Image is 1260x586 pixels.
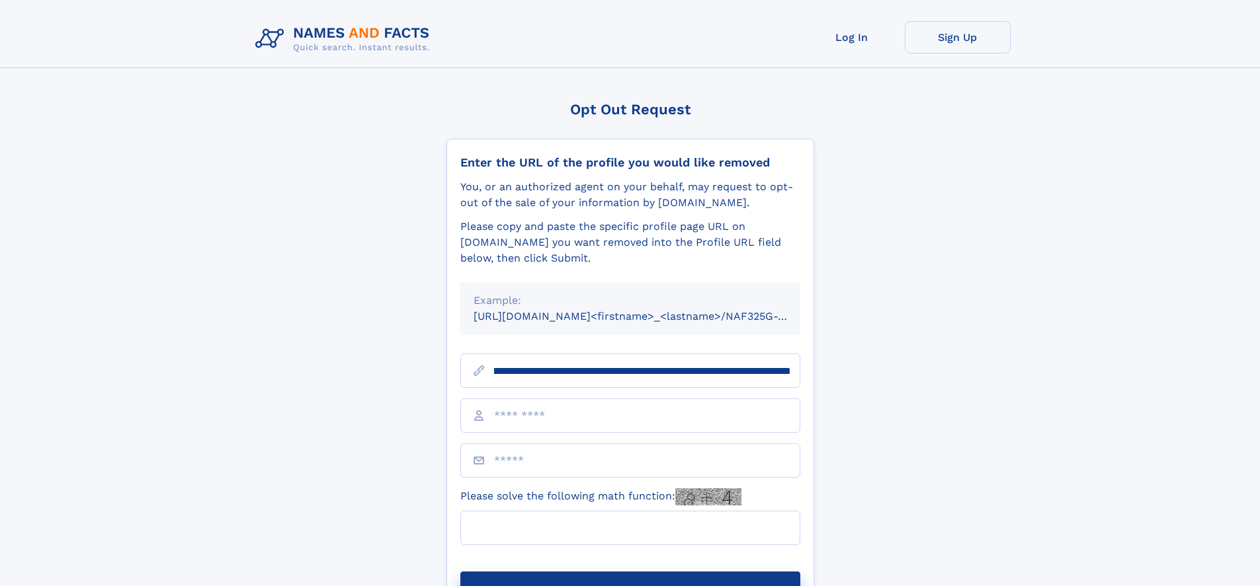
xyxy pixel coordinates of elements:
[460,179,800,211] div: You, or an authorized agent on your behalf, may request to opt-out of the sale of your informatio...
[446,101,814,118] div: Opt Out Request
[799,21,905,54] a: Log In
[474,310,825,322] small: [URL][DOMAIN_NAME]<firstname>_<lastname>/NAF325G-xxxxxxxx
[474,293,787,309] div: Example:
[250,21,441,57] img: Logo Names and Facts
[460,219,800,266] div: Please copy and paste the specific profile page URL on [DOMAIN_NAME] you want removed into the Pr...
[460,155,800,170] div: Enter the URL of the profile you would like removed
[460,488,741,505] label: Please solve the following math function:
[905,21,1011,54] a: Sign Up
